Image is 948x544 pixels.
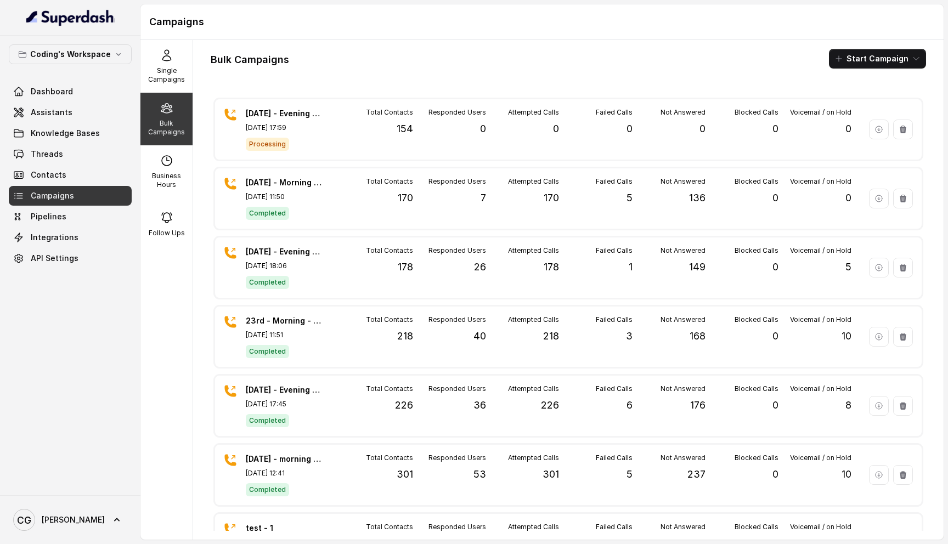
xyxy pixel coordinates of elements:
p: Voicemail / on Hold [790,454,851,462]
p: Voicemail / on Hold [790,523,851,531]
span: Completed [246,414,289,427]
a: [PERSON_NAME] [9,505,132,535]
p: Attempted Calls [508,108,559,117]
p: 0 [772,190,778,206]
p: [DATE] 11:50 [246,192,323,201]
a: Knowledge Bases [9,123,132,143]
p: Responded Users [428,454,486,462]
p: Coding's Workspace [30,48,111,61]
span: [PERSON_NAME] [42,514,105,525]
p: Not Answered [661,108,706,117]
p: Blocked Calls [735,246,778,255]
p: Not Answered [661,384,706,393]
p: Blocked Calls [735,315,778,324]
p: 23rd - Morning - 218 [246,315,323,326]
p: Responded Users [428,384,486,393]
text: CG [17,514,31,526]
a: Campaigns [9,186,132,206]
p: 149 [689,259,706,275]
span: Dashboard [31,86,73,97]
h1: Campaigns [149,13,935,31]
span: Campaigns [31,190,74,201]
p: Single Campaigns [145,66,188,84]
p: Not Answered [661,454,706,462]
button: Coding's Workspace [9,44,132,64]
p: 176 [690,398,706,413]
p: 5 [845,259,851,275]
span: Threads [31,149,63,160]
p: Attempted Calls [508,246,559,255]
p: Responded Users [428,108,486,117]
p: Total Contacts [366,177,413,186]
p: test - 1 [246,523,323,534]
span: Processing [246,138,289,151]
p: 0 [699,121,706,137]
a: Dashboard [9,82,132,101]
p: 0 [772,328,778,344]
p: 170 [398,190,413,206]
p: 10 [842,328,851,344]
p: Not Answered [661,523,706,531]
p: [DATE] 17:59 [246,123,323,132]
img: light.svg [26,9,115,26]
p: Blocked Calls [735,454,778,462]
p: 26 [474,259,486,275]
span: Completed [246,276,289,289]
p: Failed Calls [596,315,633,324]
p: Voicemail / on Hold [790,384,851,393]
p: Attempted Calls [508,523,559,531]
p: Failed Calls [596,523,633,531]
p: Responded Users [428,177,486,186]
p: [DATE] 12:41 [246,469,323,478]
p: 0 [772,398,778,413]
p: Total Contacts [366,384,413,393]
a: Integrations [9,228,132,247]
span: Completed [246,483,289,496]
a: Assistants [9,103,132,122]
p: 7 [481,190,486,206]
p: 178 [544,259,559,275]
p: Blocked Calls [735,384,778,393]
p: Voicemail / on Hold [790,315,851,324]
p: 0 [480,121,486,137]
p: 0 [553,121,559,137]
p: [DATE] 17:45 [246,400,323,409]
p: Not Answered [661,246,706,255]
p: 36 [473,398,486,413]
p: 5 [627,467,633,482]
p: 1 [629,259,633,275]
button: Start Campaign [829,49,926,69]
p: Not Answered [661,315,706,324]
p: Total Contacts [366,315,413,324]
p: Voicemail / on Hold [790,177,851,186]
p: Voicemail / on Hold [790,108,851,117]
p: Follow Ups [149,229,185,237]
p: Failed Calls [596,177,633,186]
p: 3 [626,328,633,344]
p: 0 [845,190,851,206]
p: 10 [842,467,851,482]
a: Threads [9,144,132,164]
p: 40 [473,328,486,344]
p: Not Answered [661,177,706,186]
p: Blocked Calls [735,523,778,531]
span: Completed [246,207,289,220]
span: Integrations [31,232,78,243]
p: 168 [690,328,706,344]
p: Voicemail / on Hold [790,246,851,255]
p: 237 [687,467,706,482]
p: 301 [543,467,559,482]
p: Failed Calls [596,384,633,393]
p: Failed Calls [596,246,633,255]
p: Business Hours [145,172,188,189]
p: 226 [395,398,413,413]
span: Completed [246,345,289,358]
span: Contacts [31,169,66,180]
span: Pipelines [31,211,66,222]
p: Bulk Campaigns [145,119,188,137]
p: [DATE] - Evening - 154 [246,108,323,119]
p: 136 [689,190,706,206]
p: [DATE] - Evening - 178 [246,246,323,257]
a: Pipelines [9,207,132,226]
span: Assistants [31,107,72,118]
